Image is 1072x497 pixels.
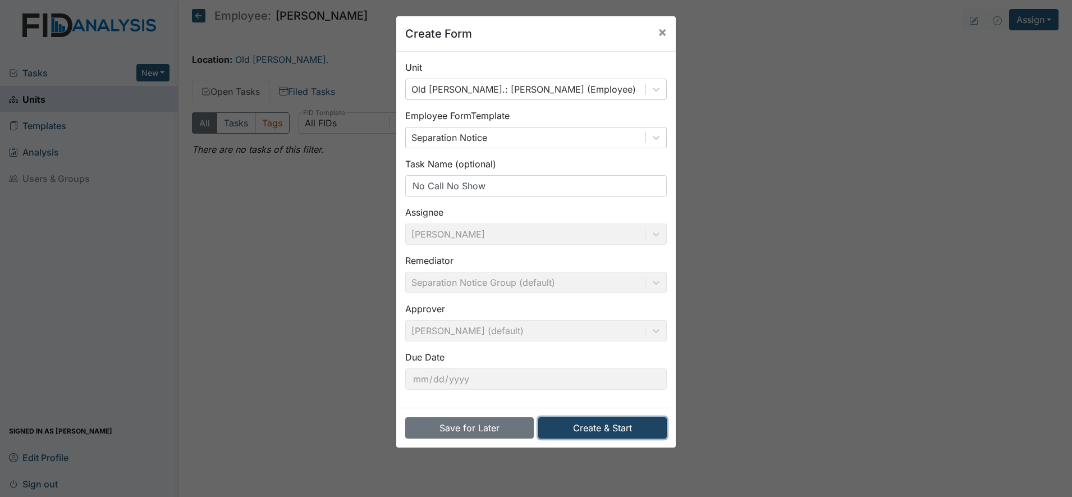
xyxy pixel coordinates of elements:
div: Separation Notice [411,131,487,144]
span: × [658,24,667,40]
button: Save for Later [405,417,534,439]
button: Close [649,16,676,48]
label: Due Date [405,350,445,364]
button: Create & Start [538,417,667,439]
label: Task Name (optional) [405,157,496,171]
label: Approver [405,302,445,316]
label: Unit [405,61,422,74]
label: Remediator [405,254,453,267]
h5: Create Form [405,25,472,42]
label: Assignee [405,206,443,219]
label: Employee Form Template [405,109,510,122]
div: Old [PERSON_NAME].: [PERSON_NAME] (Employee) [411,83,636,96]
